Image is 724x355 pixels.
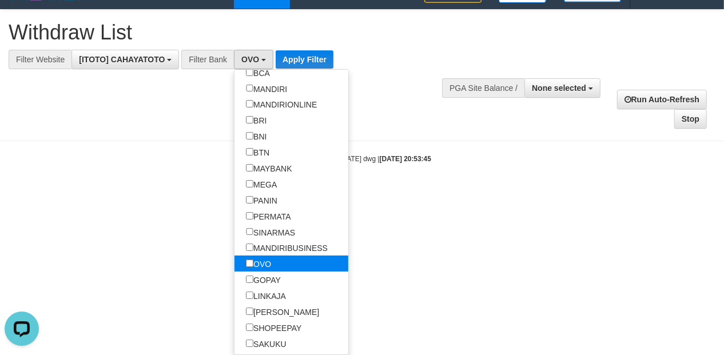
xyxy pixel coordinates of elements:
input: [PERSON_NAME] [246,308,253,315]
input: SHOPEEPAY [246,324,253,331]
label: SHOPEEPAY [234,320,313,336]
input: BCA [246,69,253,76]
span: OVO [241,55,259,64]
input: MANDIRI [246,85,253,92]
input: OVO [246,260,253,267]
input: MANDIRIBUSINESS [246,244,253,251]
label: SINARMAS [234,224,307,240]
span: [ITOTO] CAHAYATOTO [79,55,165,64]
label: SAKUKU [234,336,297,352]
label: MANDIRIONLINE [234,96,328,112]
input: MAYBANK [246,164,253,171]
label: MANDIRIBUSINESS [234,240,339,256]
small: code © [DATE]-[DATE] dwg | [293,155,431,163]
label: MEGA [234,176,288,192]
label: BCA [234,65,281,81]
input: BRI [246,116,253,123]
label: MANDIRI [234,81,299,97]
button: Open LiveChat chat widget [5,5,39,39]
input: SAKUKU [246,340,253,347]
h1: Withdraw List [9,21,471,44]
label: [PERSON_NAME] [234,304,331,320]
input: MEGA [246,180,253,188]
div: PGA Site Balance / [442,78,524,98]
button: Apply Filter [276,50,333,69]
strong: [DATE] 20:53:45 [380,155,431,163]
label: BTN [234,144,281,160]
label: BRI [234,112,278,128]
div: Filter Bank [181,50,234,69]
label: OVO [234,256,283,272]
span: None selected [532,83,586,93]
label: PERMATA [234,208,303,224]
input: BTN [246,148,253,155]
a: Run Auto-Refresh [617,90,707,109]
button: [ITOTO] CAHAYATOTO [71,50,179,69]
label: GOPAY [234,272,292,288]
input: BNI [246,132,253,139]
input: LINKAJA [246,292,253,299]
input: SINARMAS [246,228,253,236]
input: MANDIRIONLINE [246,100,253,107]
input: PANIN [246,196,253,204]
label: BNI [234,128,278,144]
label: PANIN [234,192,289,208]
label: LINKAJA [234,288,297,304]
div: Filter Website [9,50,71,69]
a: Stop [674,109,707,129]
input: GOPAY [246,276,253,283]
input: PERMATA [246,212,253,220]
label: MAYBANK [234,160,303,176]
button: None selected [524,78,600,98]
button: OVO [234,50,273,69]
